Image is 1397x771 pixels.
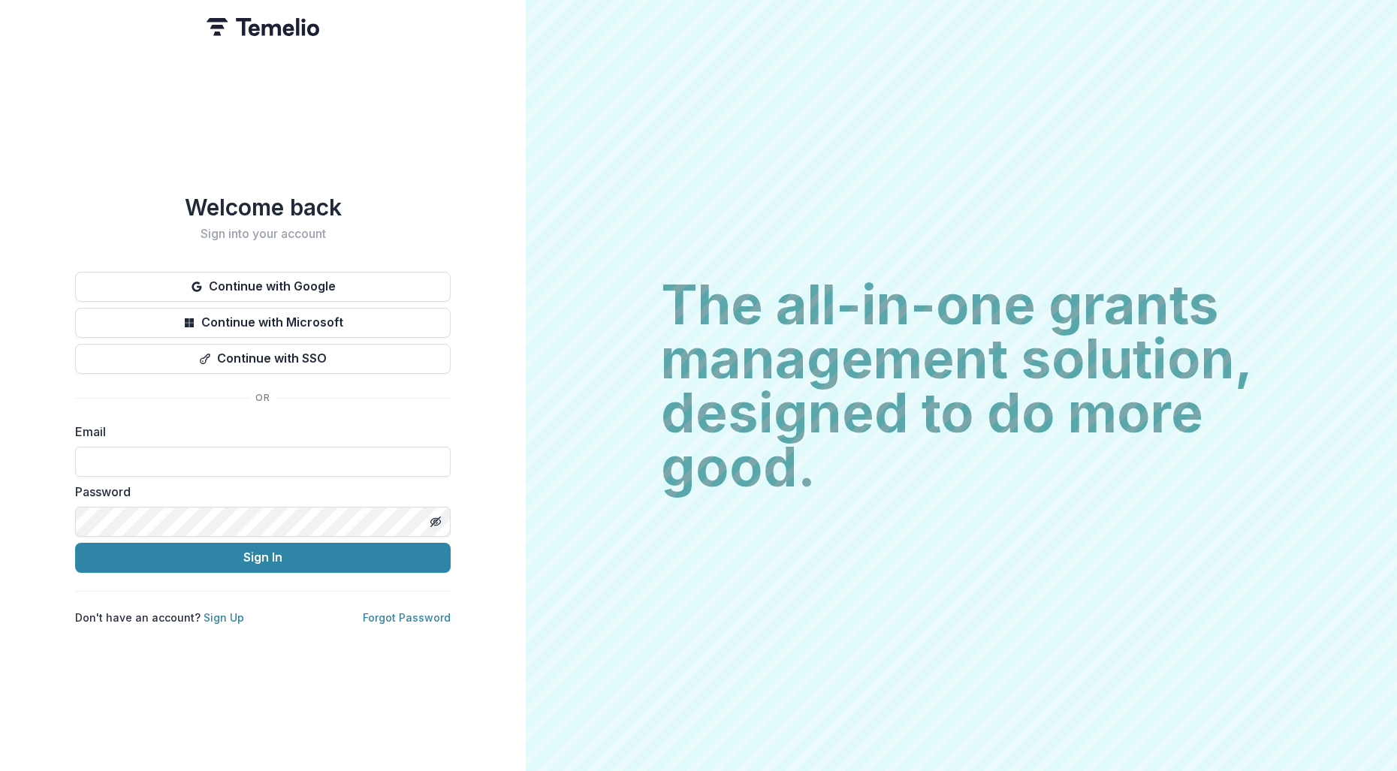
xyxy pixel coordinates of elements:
p: Don't have an account? [75,610,244,625]
label: Password [75,483,442,501]
h1: Welcome back [75,194,451,221]
a: Forgot Password [363,611,451,624]
a: Sign Up [204,611,244,624]
h2: Sign into your account [75,227,451,241]
button: Sign In [75,543,451,573]
label: Email [75,423,442,441]
img: Temelio [207,18,319,36]
button: Continue with SSO [75,344,451,374]
button: Toggle password visibility [424,510,448,534]
button: Continue with Google [75,272,451,302]
button: Continue with Microsoft [75,308,451,338]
